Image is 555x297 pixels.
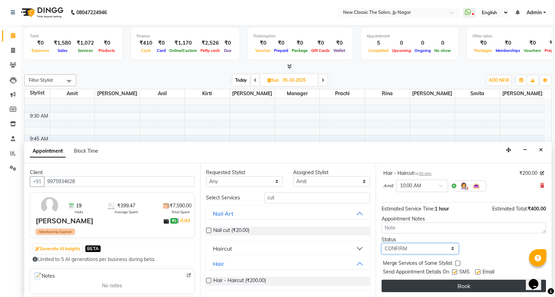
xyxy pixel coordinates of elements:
[410,89,455,98] span: [PERSON_NAME]
[293,169,370,176] div: Assigned Stylist
[383,182,393,189] span: Amit
[413,39,433,47] div: 0
[230,89,275,98] span: [PERSON_NAME]
[209,207,368,220] button: Nail Art
[382,215,546,223] div: Appointment Notes
[36,229,75,235] span: Membership Expired
[137,39,155,47] div: ₹410
[519,170,537,177] span: ₹200.00
[85,245,101,252] span: BETA
[28,135,50,143] div: 9:45 AM
[390,48,413,53] span: Upcoming
[435,206,449,212] span: 1 hour
[472,48,494,53] span: Packages
[18,3,65,22] img: logo
[155,48,168,53] span: Card
[528,206,546,212] span: ₹400.00
[222,39,234,47] div: ₹0
[30,176,44,187] button: +91
[29,77,53,83] span: Filter Stylist
[494,48,522,53] span: Memberships
[139,48,153,53] span: Cash
[459,268,470,277] span: SMS
[419,171,432,176] span: 30 min
[30,48,51,53] span: Expenses
[382,280,546,292] button: Book
[33,272,55,281] span: Notes
[30,33,117,39] div: Total
[30,169,195,176] div: Client
[76,202,82,209] span: 19
[536,145,546,155] button: Close
[209,258,368,270] button: Hair
[213,244,232,253] div: Haircut
[254,39,272,47] div: ₹0
[36,216,93,226] div: [PERSON_NAME]
[281,75,315,85] input: 2025-10-05
[264,192,370,203] input: Search by service name
[254,48,272,53] span: Voucher
[290,39,309,47] div: ₹0
[222,48,233,53] span: Due
[97,39,117,47] div: ₹0
[44,176,195,187] input: Search by Name/Mobile/Email/Code
[382,206,435,212] span: Estimated Service Time:
[25,89,50,97] div: Stylist
[522,48,543,53] span: Vouchers
[367,39,390,47] div: 5
[33,244,82,254] button: Generate AI Insights
[95,89,139,98] span: [PERSON_NAME]
[51,39,74,47] div: ₹1,580
[472,182,480,190] img: Interior.png
[50,89,95,98] span: Amit
[76,3,107,22] b: 08047224946
[487,75,511,85] button: ADD NEW
[206,169,283,176] div: Requested Stylist
[75,209,83,215] span: Visits
[137,33,234,39] div: Finance
[309,48,332,53] span: Gift Cards
[383,260,452,268] span: Merge Services of Same Stylist
[272,48,290,53] span: Prepaid
[320,89,365,98] span: Prachi
[455,89,500,98] span: Smita
[179,216,191,225] a: Add
[97,48,117,53] span: Products
[309,39,332,47] div: ₹0
[414,171,432,176] small: for
[213,260,224,268] div: Hair
[365,89,410,98] span: Rina
[489,78,509,83] span: ADD NEW
[155,39,168,47] div: ₹0
[102,282,122,289] span: No notes
[272,39,290,47] div: ₹0
[367,48,390,53] span: Completed
[40,196,60,216] img: avatar
[500,89,545,98] span: [PERSON_NAME]
[232,75,250,85] span: Today
[433,48,453,53] span: No show
[413,48,433,53] span: Ongoing
[275,89,320,98] span: Manager
[213,277,266,286] span: Hair - Haircut (₹200.00)
[117,202,135,209] span: ₹399.47
[332,39,347,47] div: ₹0
[170,202,191,209] span: ₹7,590.00
[522,39,543,47] div: ₹0
[76,48,95,53] span: Services
[460,182,468,190] img: Hairdresser.png
[527,9,542,16] span: Admin
[383,268,449,277] span: Send Appointment Details On
[168,39,199,47] div: ₹1,170
[492,206,528,212] span: Estimated Total:
[382,236,459,243] div: Status
[178,216,191,225] span: |
[367,33,453,39] div: Appointment
[213,227,249,235] span: Nail cut (₹20.00)
[209,242,368,255] button: Haircut
[56,48,69,53] span: Sales
[168,48,199,53] span: Online/Custom
[30,39,51,47] div: ₹0
[383,170,432,177] div: Hair - Haircut
[390,39,413,47] div: 0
